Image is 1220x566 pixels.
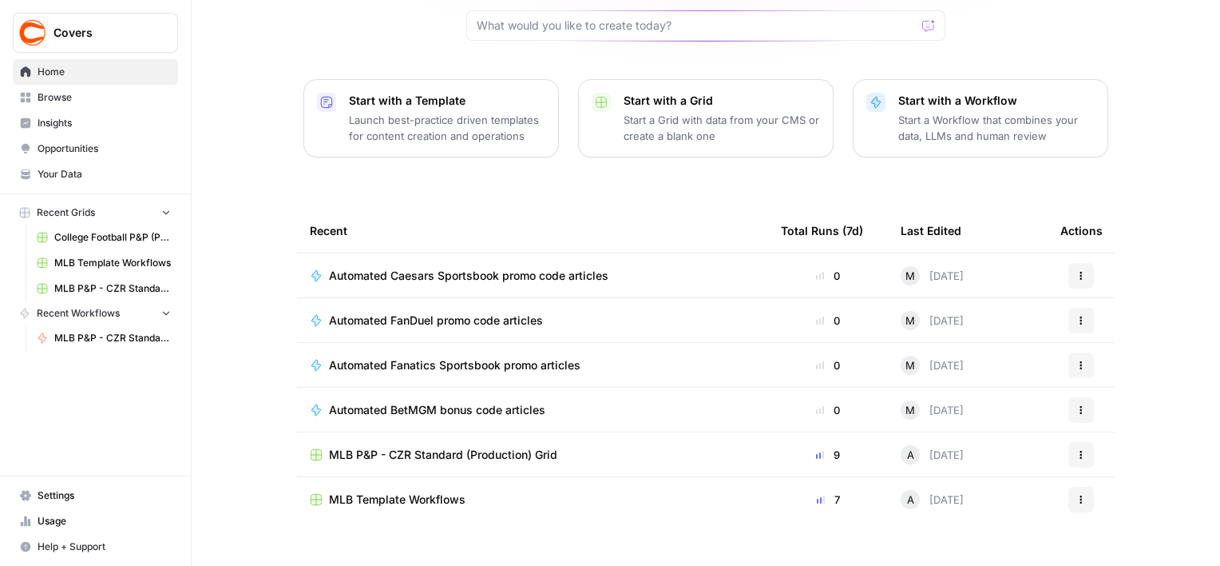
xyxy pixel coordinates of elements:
p: Start with a Grid [624,93,820,109]
span: Your Data [38,167,171,181]
a: MLB P&P - CZR Standard (Production) Grid [310,447,755,463]
button: Workspace: Covers [13,13,178,53]
div: [DATE] [901,311,964,330]
div: Actions [1060,209,1103,253]
img: Covers Logo [18,18,47,47]
span: Covers [53,25,150,41]
button: Start with a WorkflowStart a Workflow that combines your data, LLMs and human review [853,79,1108,157]
span: Usage [38,514,171,528]
a: Home [13,59,178,85]
a: MLB P&P - CZR Standard (Production) Grid [30,276,178,301]
div: 0 [781,402,875,418]
a: Browse [13,85,178,110]
div: [DATE] [901,490,964,509]
a: Opportunities [13,136,178,161]
span: MLB P&P - CZR Standard (Production) [54,331,171,345]
span: Automated FanDuel promo code articles [329,313,543,329]
div: [DATE] [901,266,964,285]
p: Start a Workflow that combines your data, LLMs and human review [898,112,1095,144]
span: A [907,492,914,508]
span: MLB Template Workflows [329,492,465,508]
div: 7 [781,492,875,508]
div: 0 [781,357,875,373]
a: Usage [13,508,178,534]
span: M [905,357,915,373]
span: A [907,447,914,463]
button: Recent Workflows [13,301,178,325]
div: Total Runs (7d) [781,209,863,253]
span: Help + Support [38,540,171,554]
div: [DATE] [901,356,964,375]
button: Start with a TemplateLaunch best-practice driven templates for content creation and operations [303,79,559,157]
div: Last Edited [901,209,961,253]
span: College Football P&P (Production) Grid [54,230,171,245]
span: Opportunities [38,141,171,156]
span: Automated Caesars Sportsbook promo code articles [329,268,608,284]
div: [DATE] [901,401,964,420]
div: Recent [310,209,755,253]
button: Recent Grids [13,201,178,225]
a: College Football P&P (Production) Grid [30,225,178,250]
p: Launch best-practice driven templates for content creation and operations [349,112,545,144]
div: [DATE] [901,445,964,464]
div: 0 [781,268,875,284]
span: Insights [38,116,171,130]
button: Start with a GridStart a Grid with data from your CMS or create a blank one [578,79,834,157]
button: Help + Support [13,534,178,560]
span: Recent Workflows [37,306,120,321]
a: Automated BetMGM bonus code articles [310,402,755,418]
span: Home [38,65,171,79]
a: Automated Fanatics Sportsbook promo articles [310,357,755,373]
span: Settings [38,488,171,503]
span: M [905,402,915,418]
span: MLB P&P - CZR Standard (Production) Grid [54,281,171,296]
span: Recent Grids [37,205,95,220]
span: Automated BetMGM bonus code articles [329,402,545,418]
a: Your Data [13,161,178,187]
span: Browse [38,90,171,105]
p: Start with a Template [349,93,545,109]
p: Start a Grid with data from your CMS or create a blank one [624,112,820,144]
a: Insights [13,110,178,136]
span: MLB P&P - CZR Standard (Production) Grid [329,447,557,463]
div: 0 [781,313,875,329]
a: MLB Template Workflows [30,250,178,276]
span: MLB Template Workflows [54,256,171,270]
span: M [905,268,915,284]
a: Settings [13,483,178,508]
a: Automated FanDuel promo code articles [310,313,755,329]
a: MLB Template Workflows [310,492,755,508]
div: 9 [781,447,875,463]
a: Automated Caesars Sportsbook promo code articles [310,268,755,284]
a: MLB P&P - CZR Standard (Production) [30,325,178,351]
span: M [905,313,915,329]
span: Automated Fanatics Sportsbook promo articles [329,357,580,373]
p: Start with a Workflow [898,93,1095,109]
input: What would you like to create today? [477,18,916,34]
